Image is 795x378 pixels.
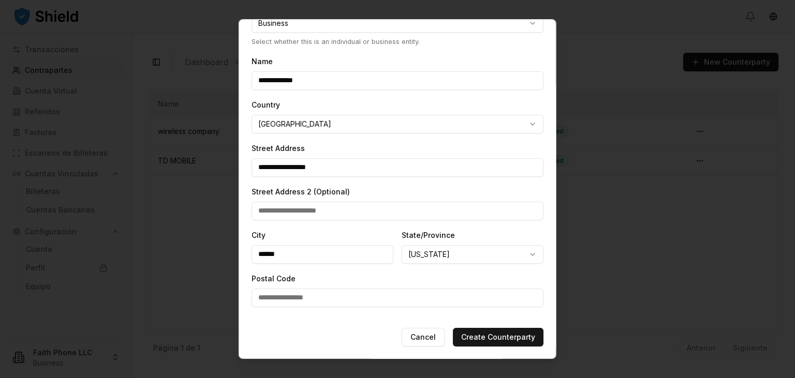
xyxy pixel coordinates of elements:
[402,328,445,346] button: Cancel
[252,274,296,283] label: Postal Code
[252,144,305,153] label: Street Address
[252,37,543,47] p: Select whether this is an individual or business entity.
[252,187,350,196] label: Street Address 2 (Optional)
[252,100,280,109] label: Country
[402,231,455,239] label: State/Province
[453,328,543,346] button: Create Counterparty
[252,231,266,239] label: City
[252,57,273,66] label: Name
